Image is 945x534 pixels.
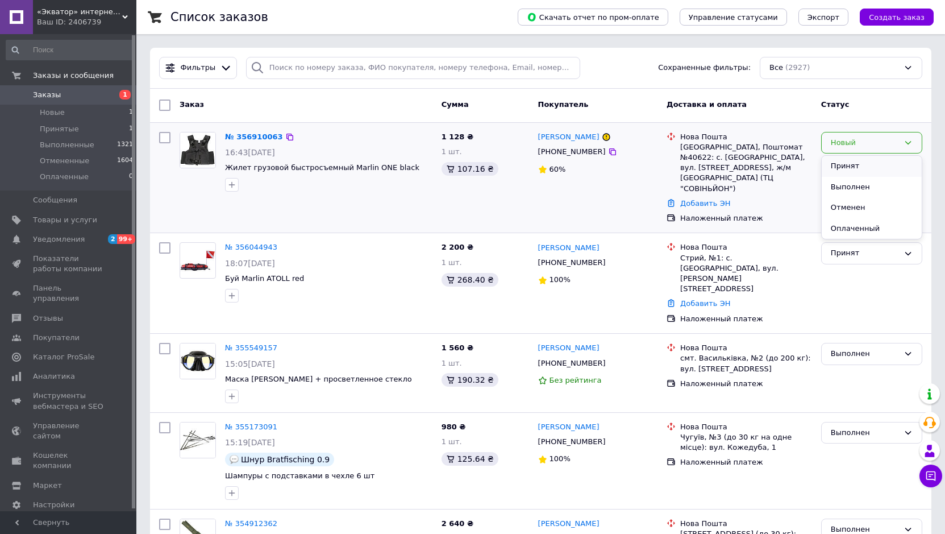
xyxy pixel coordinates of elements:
[538,132,600,143] a: [PERSON_NAME]
[822,177,922,198] li: Выполнен
[40,156,89,166] span: Отмененные
[117,140,133,150] span: 1321
[129,107,133,118] span: 1
[538,422,600,433] a: [PERSON_NAME]
[33,500,74,510] span: Настройки
[225,343,277,352] a: № 355549157
[442,519,473,528] span: 2 640 ₴
[117,156,133,166] span: 1604
[536,255,608,270] div: [PHONE_NUMBER]
[680,299,730,308] a: Добавить ЭН
[536,356,608,371] div: [PHONE_NUMBER]
[442,100,469,109] span: Сумма
[225,243,277,251] a: № 356044943
[117,234,136,244] span: 99+
[40,107,65,118] span: Новые
[33,450,105,471] span: Кошелек компании
[549,454,571,463] span: 100%
[37,7,122,17] span: «Экватор» интернет-магазин
[442,343,473,352] span: 1 560 ₴
[680,253,812,295] div: Стрий, №1: с. [GEOGRAPHIC_DATA], вул. [PERSON_NAME][STREET_ADDRESS]
[33,71,114,81] span: Заказы и сообщения
[680,9,787,26] button: Управление статусами
[225,274,304,283] a: Буй Marlin ATOLL red
[180,132,216,168] a: Фото товару
[33,254,105,274] span: Показатели работы компании
[225,163,419,172] span: Жилет грузовой быстросъемный Marlin ONE black
[225,438,275,447] span: 15:19[DATE]
[831,247,899,259] div: Принят
[129,124,133,134] span: 1
[33,421,105,441] span: Управление сайтом
[442,437,462,446] span: 1 шт.
[822,197,922,218] li: Отменен
[680,132,812,142] div: Нова Пошта
[180,242,216,279] a: Фото товару
[33,481,62,491] span: Маркет
[680,432,812,453] div: Чугуїв, №3 (до 30 кг на одне місце): вул. Кожедуба, 1
[33,90,61,100] span: Заказы
[869,13,925,22] span: Создать заказ
[689,13,778,22] span: Управление статусами
[225,471,374,480] a: Шампуры с подставками в чехле 6 шт
[680,242,812,252] div: Нова Пошта
[180,343,215,379] img: Фото товару
[798,9,848,26] button: Экспорт
[225,519,277,528] a: № 354912362
[538,243,600,254] a: [PERSON_NAME]
[807,13,839,22] span: Экспорт
[181,63,216,73] span: Фильтры
[442,452,498,466] div: 125.64 ₴
[442,133,473,141] span: 1 128 ₴
[831,427,899,439] div: Выполнен
[33,313,63,324] span: Отзывы
[549,165,566,173] span: 60%
[536,434,608,449] div: [PHONE_NUMBER]
[40,172,89,182] span: Оплаченные
[538,343,600,354] a: [PERSON_NAME]
[225,359,275,369] span: 15:05[DATE]
[527,12,659,22] span: Скачать отчет по пром-оплате
[442,243,473,251] span: 2 200 ₴
[180,422,216,458] a: Фото товару
[180,100,204,109] span: Заказ
[831,137,899,149] div: Новый
[860,9,934,26] button: Создать заказ
[442,359,462,367] span: 1 шт.
[442,258,462,267] span: 1 шт.
[33,333,80,343] span: Покупатели
[33,391,105,411] span: Инструменты вебмастера и SEO
[549,275,571,284] span: 100%
[821,100,850,109] span: Статус
[180,133,215,168] img: Фото товару
[180,247,215,275] img: Фото товару
[40,124,79,134] span: Принятые
[442,162,498,176] div: 107.16 ₴
[442,147,462,156] span: 1 шт.
[180,343,216,379] a: Фото товару
[680,353,812,374] div: смт. Васильківка, №2 (до 200 кг): вул. [STREET_ADDRESS]
[108,234,117,244] span: 2
[536,144,608,159] div: [PHONE_NUMBER]
[822,218,922,239] li: Оплаченный
[442,373,498,387] div: 190.32 ₴
[831,348,899,360] div: Выполнен
[33,215,97,225] span: Товары и услуги
[225,148,275,157] span: 16:43[DATE]
[680,213,812,223] div: Наложенный платеж
[518,9,668,26] button: Скачать отчет по пром-оплате
[33,352,94,362] span: Каталог ProSale
[785,63,810,72] span: (2927)
[538,519,600,529] a: [PERSON_NAME]
[442,423,466,431] span: 980 ₴
[241,455,330,464] span: Шнур Bratfisching 0.9
[33,234,85,245] span: Уведомления
[225,133,283,141] a: № 356910063
[822,156,922,177] li: Принят
[667,100,747,109] span: Доставка и оплата
[33,371,75,382] span: Аналитика
[680,457,812,467] div: Наложенный платеж
[919,465,942,487] button: Чат с покупателем
[549,376,602,384] span: Без рейтинга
